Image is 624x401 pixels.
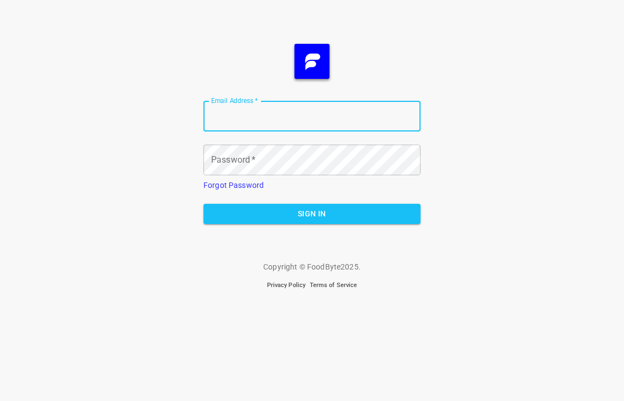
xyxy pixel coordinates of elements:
[310,282,357,289] a: Terms of Service
[267,282,305,289] a: Privacy Policy
[263,261,361,272] p: Copyright © FoodByte 2025 .
[203,181,264,190] a: Forgot Password
[212,207,412,221] span: Sign In
[203,204,421,224] button: Sign In
[294,44,330,79] img: FB_Logo_Reversed_RGB_Icon.895fbf61.png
